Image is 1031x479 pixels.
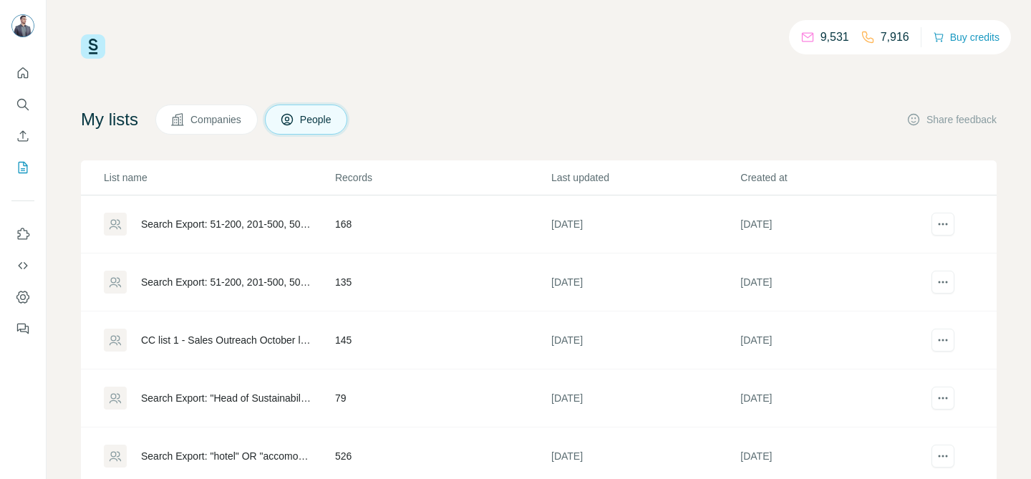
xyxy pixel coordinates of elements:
p: Records [335,170,550,185]
td: 168 [334,195,551,253]
td: [DATE] [551,253,740,311]
button: actions [931,271,954,294]
span: Companies [190,112,243,127]
button: Share feedback [906,112,997,127]
td: 79 [334,369,551,427]
td: [DATE] [740,369,929,427]
p: Created at [740,170,928,185]
td: [DATE] [551,195,740,253]
button: actions [931,387,954,410]
td: [DATE] [551,311,740,369]
td: [DATE] [740,253,929,311]
div: CC list 1 - Sales Outreach October list fo [141,333,311,347]
button: actions [931,213,954,236]
span: People [300,112,333,127]
button: actions [931,445,954,468]
button: Buy credits [933,27,999,47]
td: [DATE] [551,369,740,427]
td: 135 [334,253,551,311]
img: Surfe Logo [81,34,105,59]
button: Search [11,92,34,117]
button: Use Surfe API [11,253,34,279]
td: [DATE] [740,311,929,369]
p: Last updated [551,170,739,185]
p: 7,916 [881,29,909,46]
h4: My lists [81,108,138,131]
div: Search Export: "Head of Sustainability" OR "Director of Sustainability" OR "Sustainability Direct... [141,391,311,405]
button: Use Surfe on LinkedIn [11,221,34,247]
p: 9,531 [821,29,849,46]
button: Dashboard [11,284,34,310]
button: Quick start [11,60,34,86]
button: My lists [11,155,34,180]
div: Search Export: "hotel" OR "accomodation" OR "rooms" OR "stay" OR "resort", “Chief Operations Offi... [141,449,311,463]
button: Feedback [11,316,34,342]
button: Enrich CSV [11,123,34,149]
p: List name [104,170,334,185]
img: Avatar [11,14,34,37]
div: Search Export: 51-200, 201-500, 501-1000, 1001-5000, [GEOGRAPHIC_DATA], "Chief Research Officer" ... [141,275,311,289]
button: actions [931,329,954,352]
td: [DATE] [740,195,929,253]
td: 145 [334,311,551,369]
div: Search Export: 51-200, 201-500, 501-1000, 1001-[GEOGRAPHIC_DATA], Chief Research Officer, Chief S... [141,217,311,231]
